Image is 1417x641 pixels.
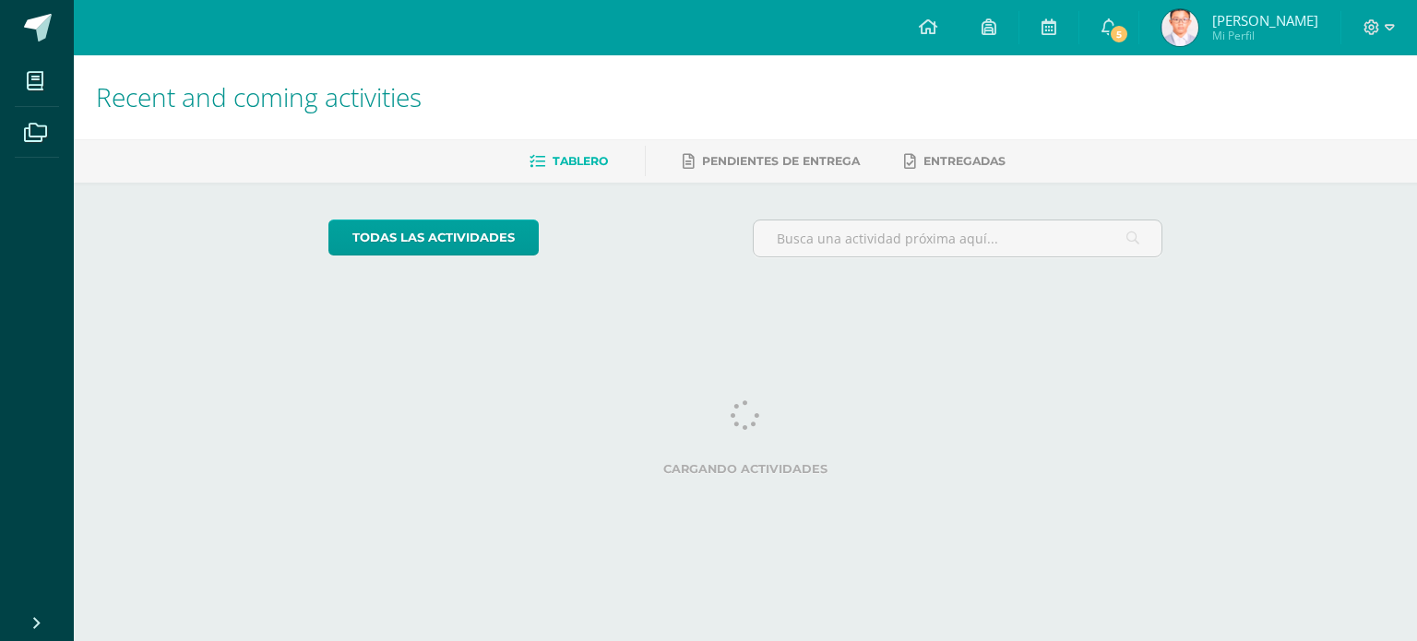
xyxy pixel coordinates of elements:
[904,147,1006,176] a: Entregadas
[1109,24,1129,44] span: 5
[328,462,1163,476] label: Cargando actividades
[1161,9,1198,46] img: 5895d0155528803d831cf451b55b8c09.png
[328,220,539,255] a: todas las Actividades
[683,147,860,176] a: Pendientes de entrega
[1212,11,1318,30] span: [PERSON_NAME]
[702,154,860,168] span: Pendientes de entrega
[96,79,422,114] span: Recent and coming activities
[754,220,1162,256] input: Busca una actividad próxima aquí...
[923,154,1006,168] span: Entregadas
[1212,28,1318,43] span: Mi Perfil
[530,147,608,176] a: Tablero
[553,154,608,168] span: Tablero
